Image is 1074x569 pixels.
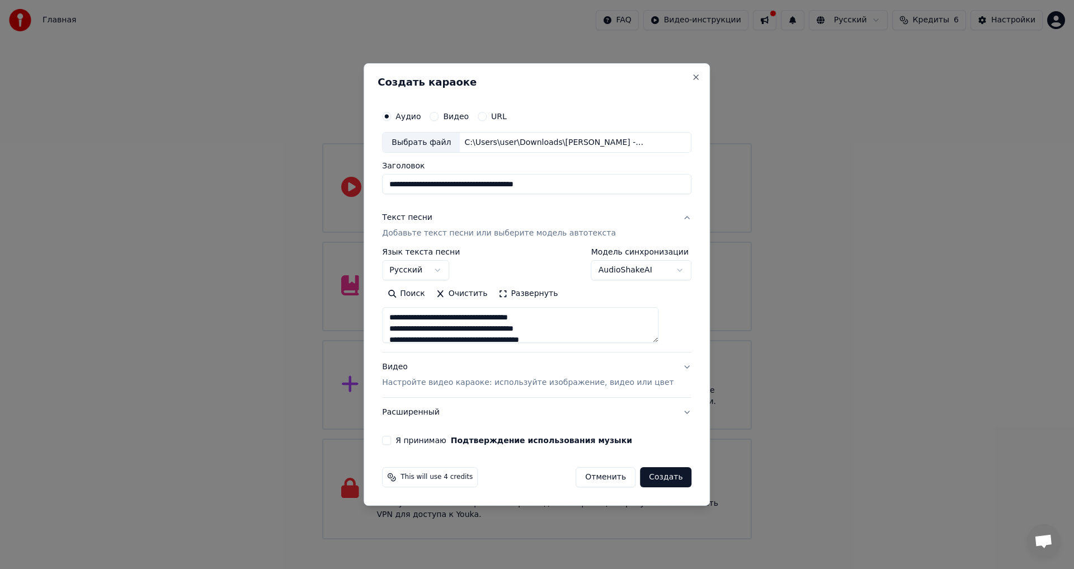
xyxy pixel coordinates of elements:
p: Добавьте текст песни или выберите модель автотекста [382,228,616,239]
label: Язык текста песни [382,248,460,256]
button: Я принимаю [451,436,632,444]
label: Я принимаю [395,436,632,444]
button: Создать [640,467,691,487]
div: Текст песниДобавьте текст песни или выберите модель автотекста [382,248,691,352]
label: Заголовок [382,162,691,170]
div: C:\Users\user\Downloads\[PERSON_NAME] - Волчонок и чупчик [PERSON_NAME]....mp3 [460,137,650,148]
button: Поиск [382,285,430,303]
div: Видео [382,362,673,389]
label: Модель синхронизации [591,248,692,256]
label: Аудио [395,112,421,120]
button: Очистить [431,285,493,303]
p: Настройте видео караоке: используйте изображение, видео или цвет [382,377,673,388]
button: Расширенный [382,398,691,427]
label: Видео [443,112,469,120]
button: ВидеоНастройте видео караоке: используйте изображение, видео или цвет [382,353,691,398]
div: Текст песни [382,213,432,224]
button: Отменить [576,467,635,487]
div: Выбрать файл [383,133,460,153]
h2: Создать караоке [378,77,696,87]
label: URL [491,112,507,120]
button: Развернуть [493,285,563,303]
button: Текст песниДобавьте текст песни или выберите модель автотекста [382,204,691,248]
span: This will use 4 credits [401,473,473,482]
